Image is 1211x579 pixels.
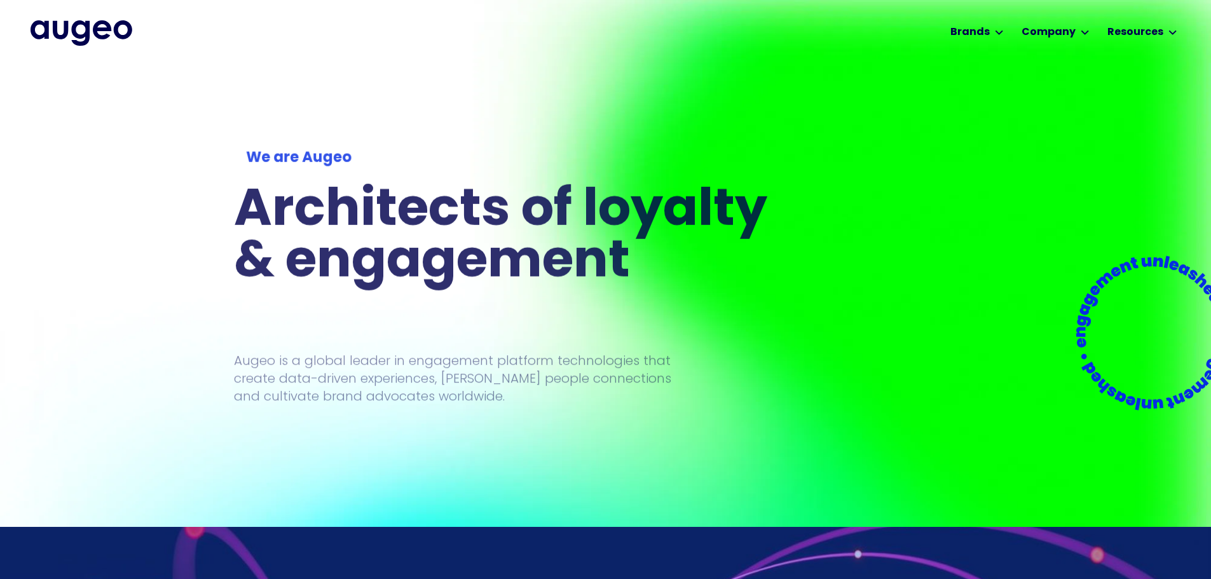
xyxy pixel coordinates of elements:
div: Company [1022,25,1076,40]
div: We are Augeo [246,147,771,169]
div: Resources [1107,25,1163,40]
a: home [31,20,132,46]
div: Brands [950,25,990,40]
h1: Architects of loyalty & engagement [234,186,783,289]
img: Augeo's full logo in midnight blue. [31,20,132,46]
p: Augeo is a global leader in engagement platform technologies that create data-driven experiences,... [234,352,671,405]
